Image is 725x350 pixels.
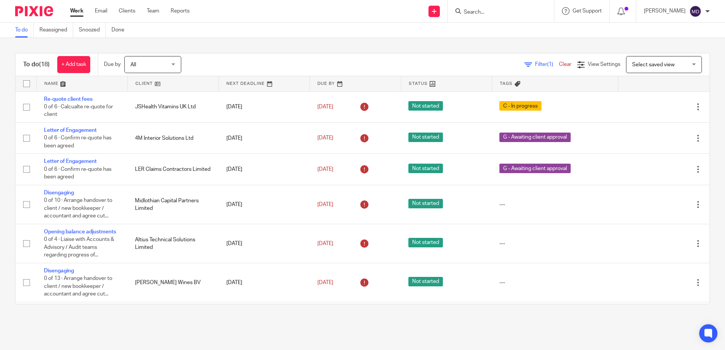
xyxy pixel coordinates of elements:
span: 0 of 13 · Arrange handover to client / new bookkeeper / accountant and agree cut... [44,276,112,297]
span: Filter [535,62,559,67]
input: Search [463,9,531,16]
td: Midlothian Capital Partners Limited [127,185,218,224]
a: Opening balance adjustments [44,229,116,234]
img: Pixie [15,6,53,16]
span: 0 of 6 · Calcualte re-quote for client [44,104,113,117]
a: Letter of Engagement [44,128,97,133]
p: [PERSON_NAME] [644,7,686,15]
span: 0 of 4 · Liaise with Accounts & Advisory / Audit teams regarding progress of... [44,237,114,258]
a: Clear [559,62,571,67]
span: Not started [408,164,443,173]
td: [DATE] [219,91,310,122]
td: [DATE] [219,122,310,153]
span: View Settings [588,62,620,67]
td: [DATE] [219,302,310,329]
span: (18) [39,61,50,67]
a: Snoozed [79,23,106,37]
a: Disengaging [44,268,74,273]
a: Reports [171,7,190,15]
span: [DATE] [317,202,333,207]
span: 0 of 6 · Confirm re-quote has been agreed [44,167,111,180]
span: (1) [547,62,553,67]
a: + Add task [57,56,90,73]
a: Reassigned [39,23,73,37]
span: [DATE] [317,104,333,109]
a: Clients [119,7,135,15]
a: Team [147,7,159,15]
span: Not started [408,133,443,142]
p: Due by [104,61,121,68]
a: Re-quote client fees [44,97,93,102]
span: Not started [408,101,443,111]
a: Work [70,7,83,15]
span: C - In progress [499,101,541,111]
div: --- [499,201,610,208]
span: G - Awaiting client approval [499,164,571,173]
span: Get Support [573,8,602,14]
h1: To do [23,61,50,69]
a: Letter of Engagement [44,159,97,164]
span: All [130,62,136,67]
span: Tags [500,81,513,86]
a: Email [95,7,107,15]
span: [DATE] [317,167,333,172]
span: Not started [408,277,443,286]
td: [DATE] [219,154,310,185]
span: [DATE] [317,280,333,285]
td: [DATE] [219,185,310,224]
a: Done [111,23,130,37]
span: G - Awaiting client approval [499,133,571,142]
td: LER Claims Contractors Limited [127,154,218,185]
span: [DATE] [317,241,333,246]
span: Not started [408,238,443,247]
a: Disengaging [44,190,74,195]
td: Mr [PERSON_NAME] [127,302,218,329]
td: 4M Interior Solutions Ltd [127,122,218,153]
td: JSHealth Vitamins UK Ltd [127,91,218,122]
div: --- [499,279,610,286]
span: Select saved view [632,62,675,67]
span: 0 of 10 · Arrange handover to client / new bookkeeper / accountant and agree cut... [44,198,112,219]
span: Not started [408,199,443,208]
td: [DATE] [219,263,310,302]
td: [DATE] [219,224,310,263]
span: [DATE] [317,136,333,141]
img: svg%3E [689,5,701,17]
td: Altius Technical Solutions Limited [127,224,218,263]
div: --- [499,240,610,247]
span: 0 of 6 · Confirm re-quote has been agreed [44,136,111,149]
td: [PERSON_NAME] Wines BV [127,263,218,302]
a: To do [15,23,34,37]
